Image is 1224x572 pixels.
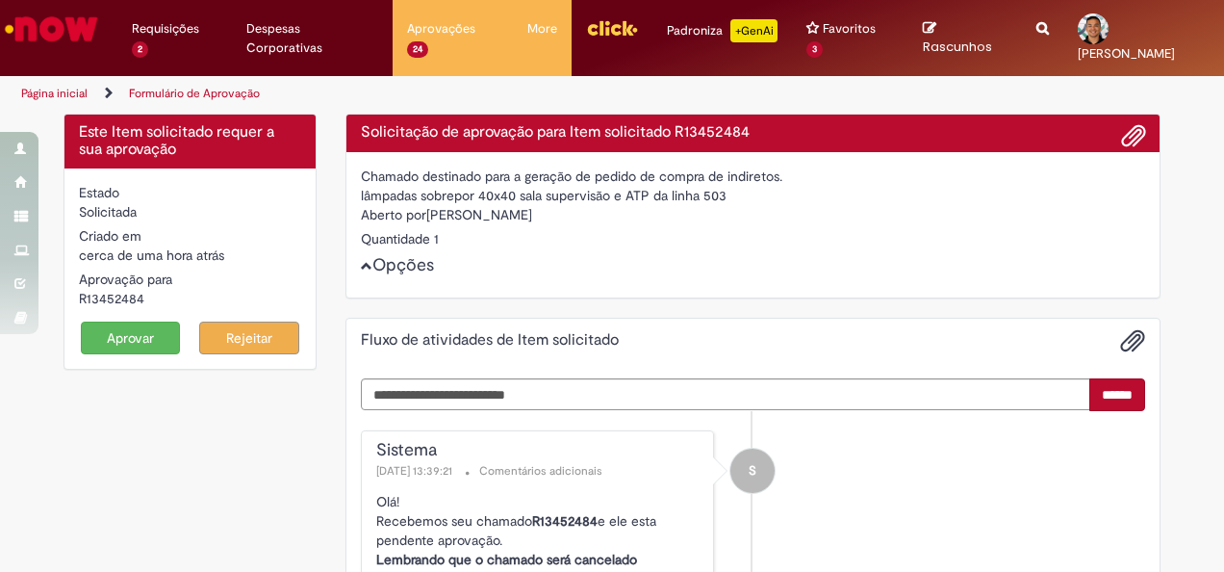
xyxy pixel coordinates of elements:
b: R13452484 [532,512,598,530]
button: Rejeitar [199,322,299,354]
span: S [749,448,756,494]
div: Solicitada [79,202,301,221]
span: cerca de uma hora atrás [79,247,224,264]
span: [PERSON_NAME] [1078,45,1175,62]
span: 3 [806,41,823,58]
a: Formulário de Aprovação [129,86,260,101]
div: System [730,449,775,493]
div: R13452484 [79,289,301,308]
span: 24 [407,41,428,58]
div: lâmpadas sobrepor 40x40 sala supervisão e ATP da linha 503 [361,186,1146,205]
span: Requisições [132,19,199,39]
img: ServiceNow [2,10,101,48]
span: 2 [132,41,148,58]
textarea: Digite sua mensagem aqui... [361,378,1091,410]
span: Despesas Corporativas [246,19,378,58]
span: [DATE] 13:39:21 [376,463,456,479]
div: Sistema [376,441,704,460]
span: Rascunhos [923,38,992,56]
a: Rascunhos [923,20,1007,56]
h2: Fluxo de atividades de Item solicitado Histórico de tíquete [361,332,619,350]
span: Favoritos [823,19,876,39]
time: 27/08/2025 13:39:18 [79,247,224,264]
small: Comentários adicionais [479,463,602,480]
div: Chamado destinado para a geração de pedido de compra de indiretos. [361,167,1146,186]
button: Aprovar [81,322,181,354]
label: Criado em [79,226,141,246]
h4: Este Item solicitado requer a sua aprovação [79,124,301,158]
button: Adicionar anexos [1120,328,1145,353]
span: More [527,19,557,39]
div: [PERSON_NAME] [361,205,1146,229]
div: 27/08/2025 13:39:18 [79,246,301,265]
span: Aprovações [407,19,475,39]
a: Página inicial [21,86,88,101]
label: Aprovação para [79,270,172,289]
img: click_logo_yellow_360x200.png [586,13,638,42]
p: +GenAi [730,19,778,42]
div: Padroniza [667,19,778,42]
label: Aberto por [361,205,426,224]
ul: Trilhas de página [14,76,802,112]
div: Quantidade 1 [361,229,1146,248]
h4: Solicitação de aprovação para Item solicitado R13452484 [361,124,1146,142]
label: Estado [79,183,119,202]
